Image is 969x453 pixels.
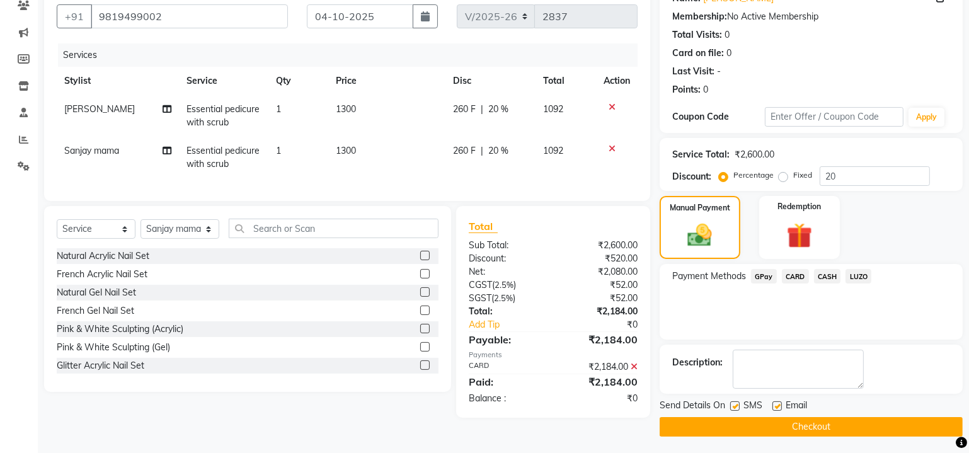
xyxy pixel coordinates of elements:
[786,399,807,415] span: Email
[733,169,774,181] label: Percentage
[553,292,647,305] div: ₹52.00
[814,269,841,284] span: CASH
[57,67,179,95] th: Stylist
[64,145,119,156] span: Sanjay mama
[672,28,722,42] div: Total Visits:
[672,170,711,183] div: Discount:
[64,103,135,115] span: [PERSON_NAME]
[680,221,720,249] img: _cash.svg
[596,67,638,95] th: Action
[751,269,777,284] span: GPay
[670,202,730,214] label: Manual Payment
[453,144,476,158] span: 260 F
[459,292,553,305] div: ( )
[553,305,647,318] div: ₹2,184.00
[725,28,730,42] div: 0
[469,220,498,233] span: Total
[569,318,647,331] div: ₹0
[481,144,483,158] span: |
[179,67,268,95] th: Service
[846,269,871,284] span: LUZO
[726,47,731,60] div: 0
[660,399,725,415] span: Send Details On
[469,292,491,304] span: SGST
[672,83,701,96] div: Points:
[553,252,647,265] div: ₹520.00
[57,304,134,318] div: French Gel Nail Set
[553,239,647,252] div: ₹2,600.00
[57,359,144,372] div: Glitter Acrylic Nail Set
[459,265,553,278] div: Net:
[494,293,513,303] span: 2.5%
[672,356,723,369] div: Description:
[276,103,281,115] span: 1
[445,67,536,95] th: Disc
[777,201,821,212] label: Redemption
[672,270,746,283] span: Payment Methods
[543,145,563,156] span: 1092
[672,10,727,23] div: Membership:
[459,318,569,331] a: Add Tip
[735,148,774,161] div: ₹2,600.00
[459,278,553,292] div: ( )
[488,103,508,116] span: 20 %
[57,268,147,281] div: French Acrylic Nail Set
[488,144,508,158] span: 20 %
[57,4,92,28] button: +91
[553,265,647,278] div: ₹2,080.00
[536,67,596,95] th: Total
[58,43,647,67] div: Services
[672,148,730,161] div: Service Total:
[459,392,553,405] div: Balance :
[459,374,553,389] div: Paid:
[672,65,714,78] div: Last Visit:
[793,169,812,181] label: Fixed
[57,323,183,336] div: Pink & White Sculpting (Acrylic)
[91,4,288,28] input: Search by Name/Mobile/Email/Code
[779,220,820,251] img: _gift.svg
[765,107,904,127] input: Enter Offer / Coupon Code
[743,399,762,415] span: SMS
[57,249,149,263] div: Natural Acrylic Nail Set
[336,145,356,156] span: 1300
[459,239,553,252] div: Sub Total:
[495,280,513,290] span: 2.5%
[328,67,445,95] th: Price
[57,286,136,299] div: Natural Gel Nail Set
[459,305,553,318] div: Total:
[717,65,721,78] div: -
[553,374,647,389] div: ₹2,184.00
[453,103,476,116] span: 260 F
[268,67,328,95] th: Qty
[672,10,950,23] div: No Active Membership
[553,332,647,347] div: ₹2,184.00
[543,103,563,115] span: 1092
[57,341,170,354] div: Pink & White Sculpting (Gel)
[336,103,356,115] span: 1300
[469,350,638,360] div: Payments
[186,103,260,128] span: Essential pedicure with scrub
[660,417,963,437] button: Checkout
[553,392,647,405] div: ₹0
[459,252,553,265] div: Discount:
[186,145,260,169] span: Essential pedicure with scrub
[672,47,724,60] div: Card on file:
[481,103,483,116] span: |
[672,110,765,123] div: Coupon Code
[703,83,708,96] div: 0
[553,360,647,374] div: ₹2,184.00
[909,108,944,127] button: Apply
[459,332,553,347] div: Payable:
[782,269,809,284] span: CARD
[469,279,492,290] span: CGST
[276,145,281,156] span: 1
[553,278,647,292] div: ₹52.00
[229,219,439,238] input: Search or Scan
[459,360,553,374] div: CARD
